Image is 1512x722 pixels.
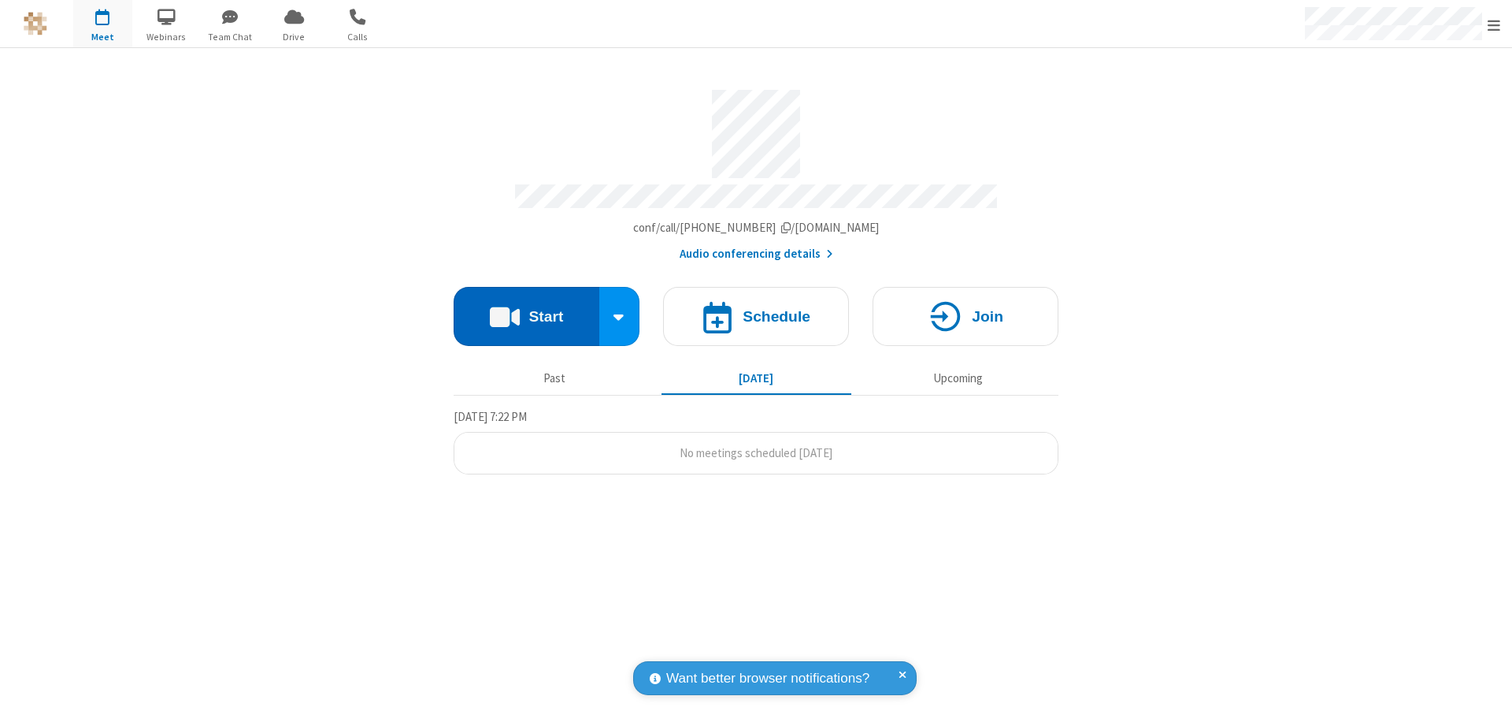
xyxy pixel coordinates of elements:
[454,287,599,346] button: Start
[265,30,324,44] span: Drive
[73,30,132,44] span: Meet
[137,30,196,44] span: Webinars
[454,409,527,424] span: [DATE] 7:22 PM
[661,363,851,393] button: [DATE]
[328,30,387,44] span: Calls
[460,363,650,393] button: Past
[633,220,880,235] span: Copy my meeting room link
[863,363,1053,393] button: Upcoming
[666,668,869,689] span: Want better browser notifications?
[663,287,849,346] button: Schedule
[873,287,1058,346] button: Join
[633,219,880,237] button: Copy my meeting room linkCopy my meeting room link
[24,12,47,35] img: QA Selenium DO NOT DELETE OR CHANGE
[201,30,260,44] span: Team Chat
[680,245,833,263] button: Audio conferencing details
[680,445,832,460] span: No meetings scheduled [DATE]
[454,78,1058,263] section: Account details
[599,287,640,346] div: Start conference options
[743,309,810,324] h4: Schedule
[972,309,1003,324] h4: Join
[454,408,1058,475] section: Today's Meetings
[528,309,563,324] h4: Start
